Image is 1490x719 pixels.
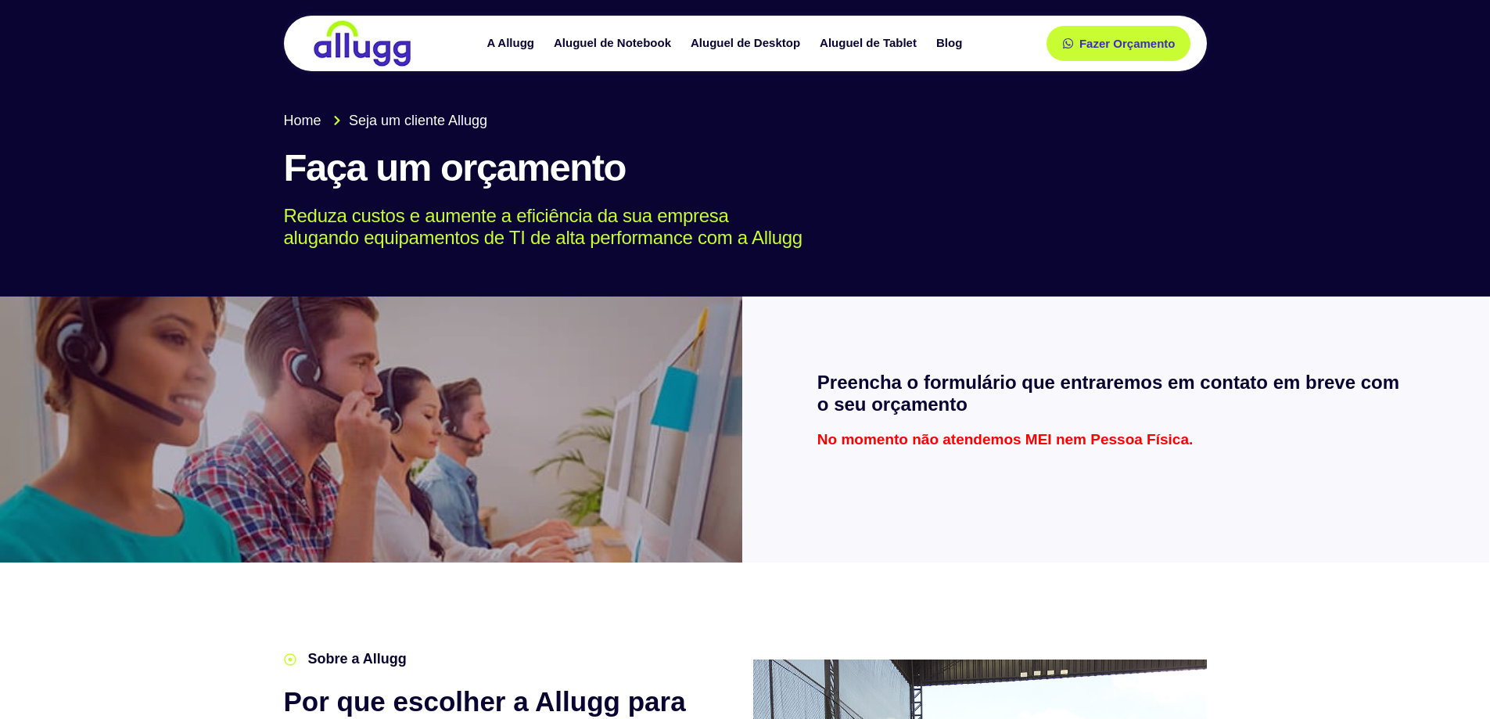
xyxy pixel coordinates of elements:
a: Blog [928,30,974,57]
span: Sobre a Allugg [304,649,407,670]
a: Aluguel de Desktop [683,30,812,57]
h1: Faça um orçamento [284,147,1207,189]
a: Fazer Orçamento [1047,26,1191,61]
h2: Preencha o formulário que entraremos em contato em breve com o seu orçamento [817,372,1415,417]
p: Reduza custos e aumente a eficiência da sua empresa alugando equipamentos de TI de alta performan... [284,205,1184,250]
p: No momento não atendemos MEI nem Pessoa Física. [817,432,1415,447]
a: Aluguel de Tablet [812,30,928,57]
a: A Allugg [479,30,546,57]
span: Seja um cliente Allugg [345,110,487,131]
img: locação de TI é Allugg [311,20,413,67]
a: Aluguel de Notebook [546,30,683,57]
span: Home [284,110,321,131]
span: Fazer Orçamento [1079,38,1176,49]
